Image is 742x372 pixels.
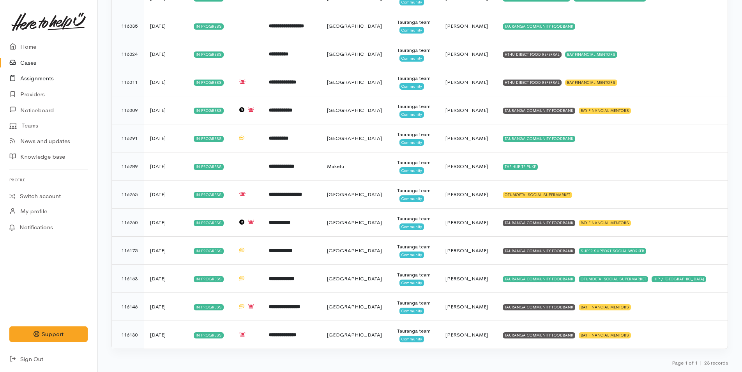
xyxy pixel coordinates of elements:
[399,223,424,230] span: Community
[503,304,575,310] div: TAURANGA COMMUNITY FOODBANK
[445,219,488,226] span: [PERSON_NAME]
[194,80,224,86] div: In progress
[579,220,631,226] div: BAY FINANCIAL MENTORS
[503,332,575,338] div: TAURANGA COMMUNITY FOODBANK
[194,136,224,142] div: In progress
[445,135,488,142] span: [PERSON_NAME]
[144,181,187,209] td: [DATE]
[327,135,382,142] span: [GEOGRAPHIC_DATA]
[194,51,224,58] div: In progress
[445,303,488,310] span: [PERSON_NAME]
[399,111,424,117] span: Community
[399,308,424,314] span: Community
[327,107,382,113] span: [GEOGRAPHIC_DATA]
[327,303,382,310] span: [GEOGRAPHIC_DATA]
[579,108,631,114] div: BAY FINANCIAL MENTORS
[144,40,187,68] td: [DATE]
[579,304,631,310] div: BAY FINANCIAL MENTORS
[397,103,433,110] div: Tauranga team
[397,74,433,82] div: Tauranga team
[144,12,187,40] td: [DATE]
[194,220,224,226] div: In progress
[144,68,187,96] td: [DATE]
[194,192,224,198] div: In progress
[397,159,433,167] div: Tauranga team
[327,51,382,57] span: [GEOGRAPHIC_DATA]
[194,304,224,310] div: In progress
[565,80,617,86] div: BAY FINANCIAL MENTORS
[397,131,433,138] div: Tauranga team
[503,164,538,170] div: THE HUB TE PUKE
[579,248,646,254] div: SUPER SUPPORT SOCIAL WORKER
[194,332,224,338] div: In progress
[9,326,88,342] button: Support
[144,96,187,124] td: [DATE]
[579,276,648,282] div: OTUMOETAI SOCIAL SUPERMARKET
[194,248,224,254] div: In progress
[327,163,344,170] span: Maketu
[112,321,144,349] td: 116130
[503,51,562,58] div: HTHU DIRECT FOOD REFERRAL
[327,275,382,282] span: [GEOGRAPHIC_DATA]
[399,252,424,258] span: Community
[397,215,433,223] div: Tauranga team
[194,164,224,170] div: In progress
[327,247,382,254] span: [GEOGRAPHIC_DATA]
[112,265,144,293] td: 116163
[445,51,488,57] span: [PERSON_NAME]
[397,18,433,26] div: Tauranga team
[503,248,575,254] div: TAURANGA COMMUNITY FOODBANK
[503,23,575,30] div: TAURANGA COMMUNITY FOODBANK
[672,360,728,366] small: Page 1 of 1 23 records
[445,79,488,85] span: [PERSON_NAME]
[112,40,144,68] td: 116324
[144,124,187,152] td: [DATE]
[144,293,187,321] td: [DATE]
[445,275,488,282] span: [PERSON_NAME]
[112,124,144,152] td: 116291
[399,55,424,61] span: Community
[112,293,144,321] td: 116146
[9,175,88,185] h6: Profile
[327,191,382,198] span: [GEOGRAPHIC_DATA]
[399,27,424,33] span: Community
[652,276,706,282] div: HIP / [GEOGRAPHIC_DATA]
[397,46,433,54] div: Tauranga team
[399,139,424,145] span: Community
[445,163,488,170] span: [PERSON_NAME]
[327,219,382,226] span: [GEOGRAPHIC_DATA]
[700,360,702,366] span: |
[327,23,382,29] span: [GEOGRAPHIC_DATA]
[503,220,575,226] div: TAURANGA COMMUNITY FOODBANK
[445,23,488,29] span: [PERSON_NAME]
[399,280,424,286] span: Community
[445,191,488,198] span: [PERSON_NAME]
[144,237,187,265] td: [DATE]
[397,299,433,307] div: Tauranga team
[503,80,562,86] div: HTHU DIRECT FOOD REFERRAL
[112,96,144,124] td: 116309
[565,51,617,58] div: BAY FINANCIAL MENTORS
[112,181,144,209] td: 116265
[397,271,433,279] div: Tauranga team
[144,152,187,181] td: [DATE]
[112,209,144,237] td: 116260
[445,247,488,254] span: [PERSON_NAME]
[503,108,575,114] div: TAURANGA COMMUNITY FOODBANK
[397,187,433,195] div: Tauranga team
[327,79,382,85] span: [GEOGRAPHIC_DATA]
[327,331,382,338] span: [GEOGRAPHIC_DATA]
[445,331,488,338] span: [PERSON_NAME]
[112,237,144,265] td: 116175
[503,276,575,282] div: TAURANGA COMMUNITY FOODBANK
[144,209,187,237] td: [DATE]
[503,192,572,198] div: OTUMOETAI SOCIAL SUPERMARKET
[112,12,144,40] td: 116335
[194,276,224,282] div: In progress
[399,336,424,342] span: Community
[579,332,631,338] div: BAY FINANCIAL MENTORS
[194,23,224,30] div: In progress
[399,195,424,202] span: Community
[112,68,144,96] td: 116311
[144,321,187,349] td: [DATE]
